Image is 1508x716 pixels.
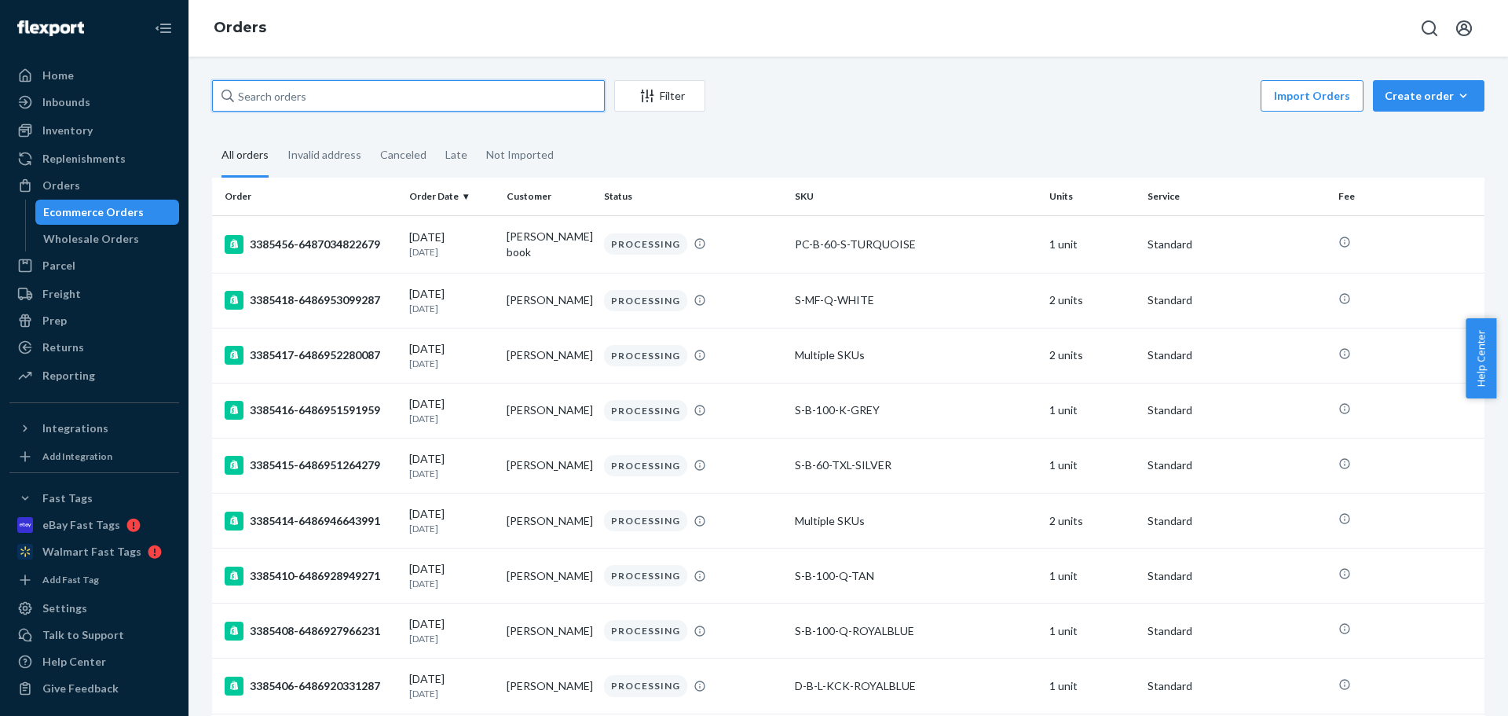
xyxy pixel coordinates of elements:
[9,90,179,115] a: Inbounds
[1147,292,1326,308] p: Standard
[225,235,397,254] div: 3385456-6487034822679
[409,467,494,480] p: [DATE]
[287,134,361,175] div: Invalid address
[1414,13,1445,44] button: Open Search Box
[1043,549,1140,604] td: 1 unit
[445,134,467,175] div: Late
[42,94,90,110] div: Inbounds
[1043,383,1140,438] td: 1 unit
[1147,513,1326,529] p: Standard
[1448,13,1480,44] button: Open account menu
[42,420,108,436] div: Integrations
[42,178,80,193] div: Orders
[43,204,144,220] div: Ecommerce Orders
[500,438,598,493] td: [PERSON_NAME]
[409,396,494,425] div: [DATE]
[9,486,179,511] button: Fast Tags
[500,328,598,383] td: [PERSON_NAME]
[9,173,179,198] a: Orders
[225,677,397,696] div: 3385406-6486920331287
[221,134,269,178] div: All orders
[1147,347,1326,363] p: Standard
[42,490,93,506] div: Fast Tags
[42,258,75,274] div: Parcel
[17,20,84,36] img: Flexport logo
[500,215,598,273] td: [PERSON_NAME] book
[409,687,494,700] p: [DATE]
[1147,568,1326,584] p: Standard
[42,517,120,533] div: eBay Fast Tags
[795,457,1037,473] div: S-B-60-TXL-SILVER
[35,226,180,252] a: Wholesale Orders
[409,561,494,590] div: [DATE]
[42,368,95,384] div: Reporting
[409,286,494,315] div: [DATE]
[1043,604,1140,659] td: 1 unit
[201,6,279,51] ol: breadcrumbs
[9,363,179,388] a: Reporting
[604,455,687,476] div: PROCESSING
[1043,328,1140,383] td: 2 units
[1147,402,1326,418] p: Standard
[9,416,179,441] button: Integrations
[1043,438,1140,493] td: 1 unit
[42,573,99,586] div: Add Fast Tag
[403,178,500,215] th: Order Date
[42,286,81,302] div: Freight
[500,659,598,714] td: [PERSON_NAME]
[1043,178,1140,215] th: Units
[409,245,494,259] p: [DATE]
[9,571,179,589] a: Add Fast Tag
[1043,494,1140,549] td: 2 units
[1261,80,1363,112] button: Import Orders
[1043,273,1140,328] td: 2 units
[35,200,180,225] a: Ecommerce Orders
[212,80,605,112] input: Search orders
[604,620,687,641] div: PROCESSING
[225,346,397,365] div: 3385417-6486952280087
[507,189,591,203] div: Customer
[409,451,494,480] div: [DATE]
[1147,623,1326,639] p: Standard
[1147,237,1326,252] p: Standard
[1466,318,1496,398] button: Help Center
[789,494,1043,549] td: Multiple SKUs
[409,357,494,370] p: [DATE]
[42,68,74,83] div: Home
[604,565,687,586] div: PROCESSING
[42,544,141,560] div: Walmart Fast Tags
[1043,215,1140,273] td: 1 unit
[604,345,687,366] div: PROCESSING
[42,654,106,670] div: Help Center
[43,231,139,247] div: Wholesale Orders
[409,616,494,645] div: [DATE]
[789,178,1043,215] th: SKU
[225,456,397,475] div: 3385415-6486951264279
[9,308,179,333] a: Prep
[409,522,494,535] p: [DATE]
[225,291,397,310] div: 3385418-6486953099287
[614,80,705,112] button: Filter
[212,178,403,215] th: Order
[225,567,397,586] div: 3385410-6486928949271
[409,632,494,645] p: [DATE]
[9,512,179,538] a: eBay Fast Tags
[500,383,598,438] td: [PERSON_NAME]
[9,281,179,307] a: Freight
[500,604,598,659] td: [PERSON_NAME]
[409,577,494,590] p: [DATE]
[500,549,598,604] td: [PERSON_NAME]
[795,623,1037,639] div: S-B-100-Q-ROYALBLUE
[9,118,179,143] a: Inventory
[604,510,687,531] div: PROCESSING
[604,675,687,696] div: PROCESSING
[9,63,179,88] a: Home
[1147,678,1326,694] p: Standard
[225,622,397,641] div: 3385408-6486927966231
[42,627,124,643] div: Talk to Support
[380,134,426,175] div: Canceled
[795,292,1037,308] div: S-MF-Q-WHITE
[409,506,494,535] div: [DATE]
[795,402,1037,418] div: S-B-100-K-GREY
